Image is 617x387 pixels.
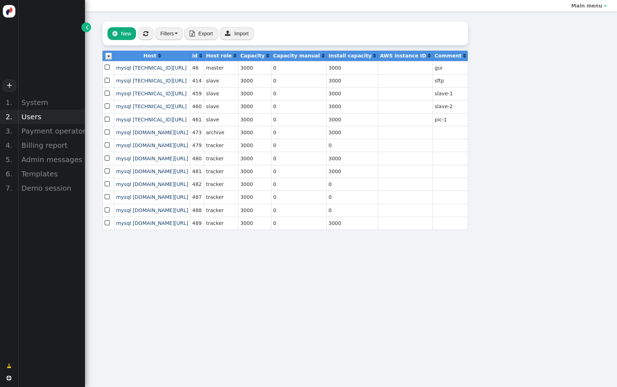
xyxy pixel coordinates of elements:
span:  [105,166,111,176]
a:  [158,53,161,59]
span: mysql [DOMAIN_NAME][URL] [116,156,188,161]
td: 3000 [238,113,271,126]
td: 3000 [326,87,378,100]
td: 473 [190,126,204,139]
td: 0 [271,178,326,191]
a: mysql [TECHNICAL_ID][URL] [116,117,186,122]
td: 0 [271,87,326,100]
div: Payment operators [18,124,85,138]
span:  [105,179,111,189]
td: 3000 [326,217,378,230]
td: 3000 [326,100,378,113]
td: 0 [326,139,378,152]
b: Main menu [571,3,602,9]
td: 3000 [326,165,378,178]
td: 3000 [238,139,271,152]
span: Click to sort [199,53,202,58]
td: 3000 [326,152,378,165]
span: Click to sort [428,53,431,58]
a: mysql [TECHNICAL_ID][URL] [116,91,186,96]
b: id [192,53,197,59]
a: mysql [TECHNICAL_ID][URL] [116,78,186,84]
td: 3000 [326,61,378,74]
td: 0 [326,178,378,191]
span:  [105,140,111,150]
span: Click to sort [158,53,161,58]
a:  [322,53,325,59]
a: mysql [DOMAIN_NAME][URL] [116,194,188,200]
td: 0 [271,100,326,113]
div: Billing report [18,138,85,152]
span: Click to sort [463,53,466,58]
td: tracker [204,165,238,178]
span: Click to sort [373,53,376,58]
b: AWS instance ID [380,53,426,59]
span:  [105,218,111,228]
span:  [105,89,111,98]
td: 0 [271,74,326,87]
span:  [105,115,111,124]
b: Host role [206,53,232,59]
button:  Export [184,27,218,40]
b: Comment [435,53,461,59]
button:  [138,27,154,40]
a:  [463,53,466,59]
td: 461 [190,113,204,126]
a:  [234,53,236,59]
div: Demo session [18,181,85,195]
td: 3000 [238,191,271,203]
b: Install capacity [328,53,371,59]
span:  [105,76,111,85]
a: mysql [DOMAIN_NAME][URL] [116,142,188,148]
td: 488 [190,204,204,217]
span:  [86,24,89,31]
span:  [143,31,148,36]
span:  [225,30,231,36]
td: 0 [271,204,326,217]
td: 481 [190,165,204,178]
td: 482 [190,178,204,191]
td: 414 [190,74,204,87]
span:  [604,3,607,8]
b: Host [144,53,156,59]
td: pic-1 [432,113,468,126]
td: 46 [190,61,204,74]
b: Capacity manual [273,53,320,59]
span:  [105,192,111,202]
td: slave [204,113,238,126]
a:  [266,53,269,59]
td: tracker [204,191,238,203]
td: 0 [271,139,326,152]
a: mysql [TECHNICAL_ID][URL] [116,65,186,71]
span: mysql [TECHNICAL_ID][URL] [116,104,186,109]
td: tracker [204,139,238,152]
td: slave-1 [432,87,468,100]
span:  [105,154,111,163]
td: slave-2 [432,100,468,113]
button: Filters [155,27,183,40]
td: 3000 [238,61,271,74]
a: mysql [DOMAIN_NAME][URL] [116,220,188,226]
span:  [7,362,11,370]
a: mysql [DOMAIN_NAME][URL] [116,130,188,135]
div: Users [18,110,85,124]
td: 460 [190,100,204,113]
a:  [373,53,376,59]
a:  [199,53,202,59]
td: slave [204,100,238,113]
span:  [105,62,111,72]
img: icon_dropdown_trigger.png [105,53,112,60]
span: mysql [DOMAIN_NAME][URL] [116,207,188,213]
td: 480 [190,152,204,165]
a: mysql [DOMAIN_NAME][URL] [116,181,188,187]
td: 3000 [326,74,378,87]
span: Export [198,31,212,36]
td: sftp [432,74,468,87]
td: 3000 [238,126,271,139]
